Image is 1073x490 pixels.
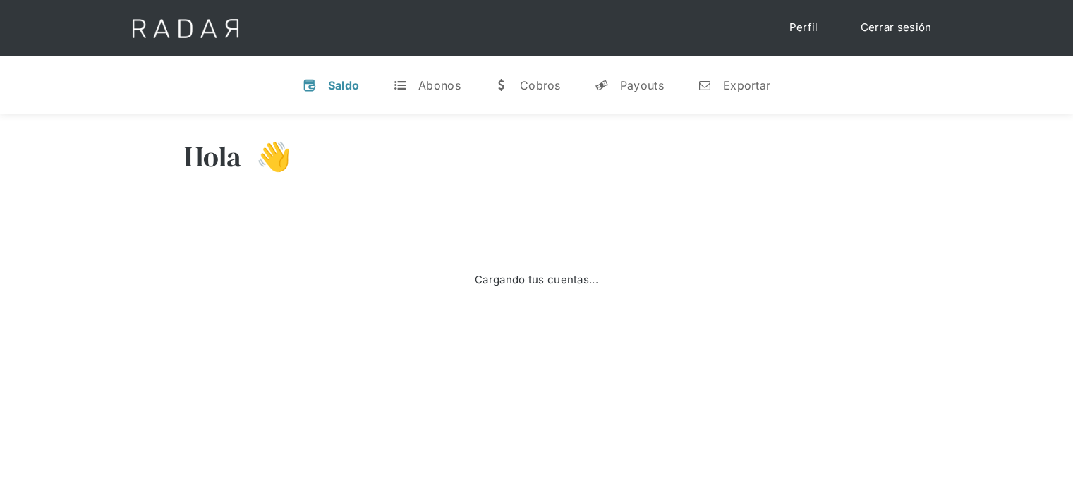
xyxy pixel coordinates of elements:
div: w [495,78,509,92]
div: Abonos [418,78,461,92]
div: n [698,78,712,92]
div: Exportar [723,78,770,92]
h3: Hola [184,139,242,174]
div: Payouts [620,78,664,92]
div: Saldo [328,78,360,92]
div: y [595,78,609,92]
div: t [393,78,407,92]
a: Perfil [775,14,832,42]
div: Cobros [520,78,561,92]
h3: 👋 [242,139,291,174]
div: v [303,78,317,92]
a: Cerrar sesión [847,14,946,42]
div: Cargando tus cuentas... [475,272,598,288]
